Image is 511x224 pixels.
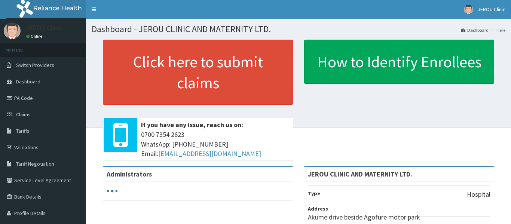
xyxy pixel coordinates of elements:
a: [EMAIL_ADDRESS][DOMAIN_NAME] [158,149,261,158]
span: JEROU Clinic [478,6,505,13]
img: User Image [464,5,473,14]
span: Tariffs [16,128,30,134]
h1: Dashboard - JEROU CLINIC AND MATERNITY LTD. [92,24,505,34]
p: Hospital [467,190,490,199]
li: Here [489,27,505,33]
b: Address [308,205,328,212]
span: Switch Providers [16,62,54,68]
span: Tariff Negotiation [16,160,54,167]
a: Click here to submit claims [103,40,293,105]
p: JEROU Clinic [26,24,62,31]
b: Type [308,190,320,197]
a: How to Identify Enrollees [304,40,494,84]
span: Dashboard [16,78,40,85]
span: 0700 7354 2623 WhatsApp: [PHONE_NUMBER] Email: [141,130,289,159]
b: If you have any issue, reach us on: [141,120,243,129]
svg: audio-loading [107,185,118,197]
a: Dashboard [461,27,489,33]
b: Administrators [107,170,152,178]
a: Online [26,34,44,39]
span: Claims [16,111,31,118]
strong: JEROU CLINIC AND MATERNITY LTD. [308,170,412,178]
img: User Image [4,22,21,39]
